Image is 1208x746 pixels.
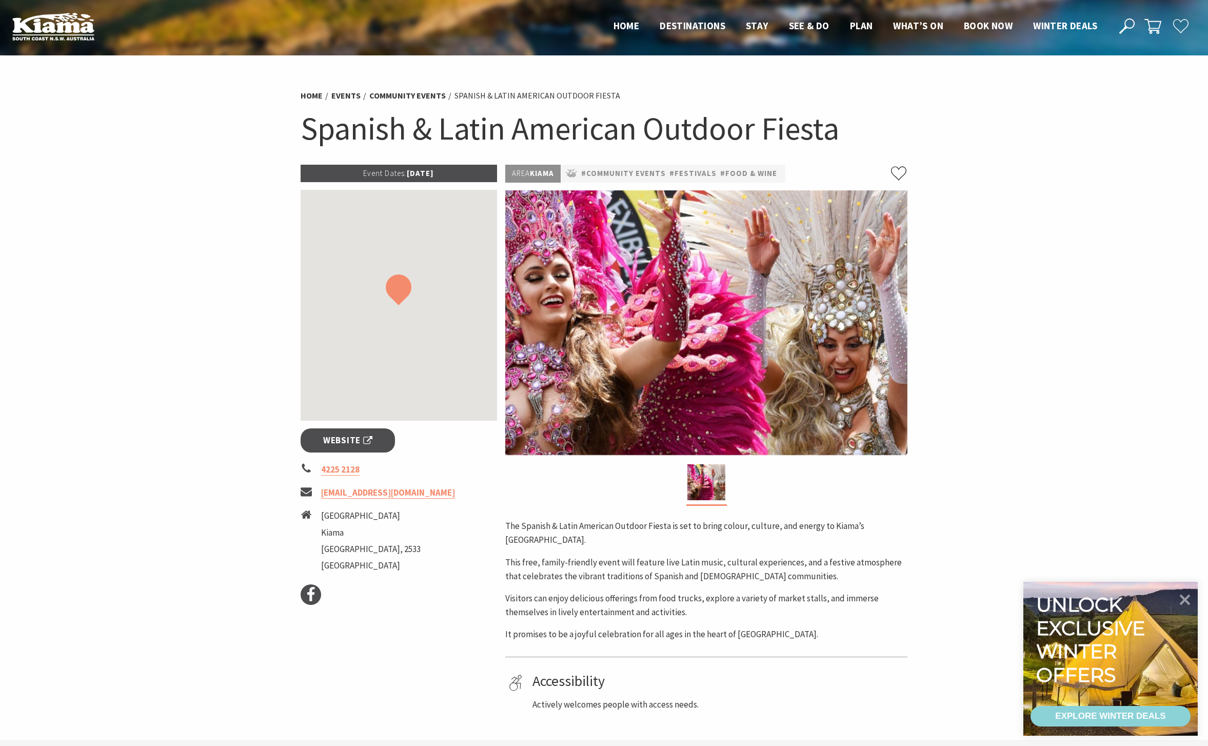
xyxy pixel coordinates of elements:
a: [EMAIL_ADDRESS][DOMAIN_NAME] [321,487,455,499]
span: Winter Deals [1033,19,1097,32]
span: Event Dates: [363,168,407,178]
nav: Main Menu [603,18,1107,35]
span: Book now [964,19,1013,32]
span: Plan [850,19,873,32]
p: Actively welcomes people with access needs. [532,698,904,712]
li: Spanish & Latin American Outdoor Fiesta [454,89,620,103]
h4: Accessibility [532,673,904,690]
p: This free, family-friendly event will feature live Latin music, cultural experiences, and a festi... [505,556,907,583]
span: Area [512,168,530,178]
a: Website [301,428,395,453]
p: Visitors can enjoy delicious offerings from food trucks, explore a variety of market stalls, and ... [505,592,907,619]
p: [DATE] [301,165,498,182]
a: 4225 2128 [321,464,360,476]
span: Destinations [660,19,725,32]
a: #Food & Wine [720,167,777,180]
a: #Festivals [669,167,717,180]
img: Dancers in jewelled pink and silver costumes with feathers, holding their hands up while smiling [687,464,725,500]
span: Stay [746,19,768,32]
img: Dancers in jewelled pink and silver costumes with feathers, holding their hands up while smiling [505,190,907,455]
a: Community Events [369,90,446,101]
li: Kiama [321,526,421,540]
li: [GEOGRAPHIC_DATA] [321,559,421,573]
span: Home [613,19,640,32]
a: EXPLORE WINTER DEALS [1031,706,1191,727]
h1: Spanish & Latin American Outdoor Fiesta [301,108,908,149]
a: #Community Events [581,167,666,180]
div: EXPLORE WINTER DEALS [1055,706,1165,727]
p: It promises to be a joyful celebration for all ages in the heart of [GEOGRAPHIC_DATA]. [505,627,907,641]
img: Kiama Logo [12,12,94,41]
span: What’s On [893,19,943,32]
span: See & Do [789,19,829,32]
span: Website [323,434,372,447]
a: Home [301,90,323,101]
p: Kiama [505,165,561,183]
li: [GEOGRAPHIC_DATA], 2533 [321,542,421,556]
li: [GEOGRAPHIC_DATA] [321,509,421,523]
p: The Spanish & Latin American Outdoor Fiesta is set to bring colour, culture, and energy to Kiama’... [505,519,907,547]
div: Unlock exclusive winter offers [1036,593,1150,686]
a: Events [331,90,361,101]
